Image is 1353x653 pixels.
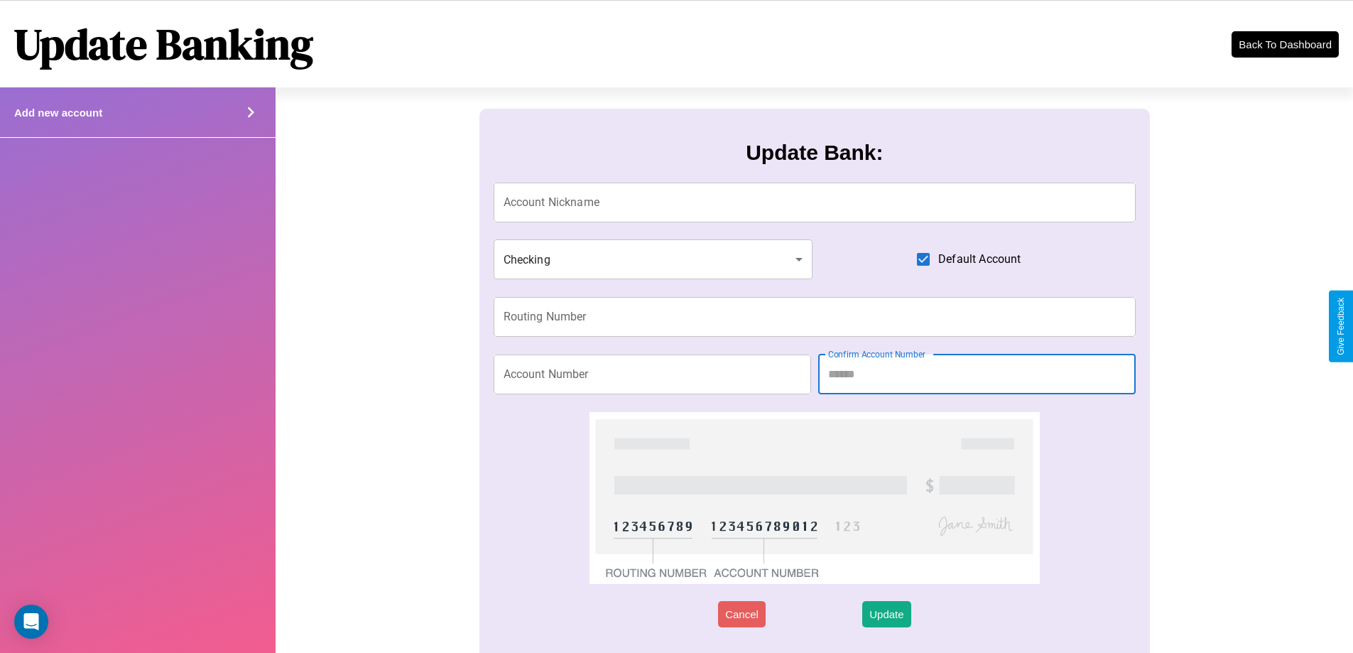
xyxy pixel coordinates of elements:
[1232,31,1339,58] button: Back To Dashboard
[14,15,313,73] h1: Update Banking
[718,601,766,627] button: Cancel
[589,412,1039,584] img: check
[14,605,48,639] div: Open Intercom Messenger
[1336,298,1346,355] div: Give Feedback
[14,107,102,119] h4: Add new account
[828,348,925,360] label: Confirm Account Number
[862,601,911,627] button: Update
[494,239,813,279] div: Checking
[938,251,1021,268] span: Default Account
[746,141,883,165] h3: Update Bank:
